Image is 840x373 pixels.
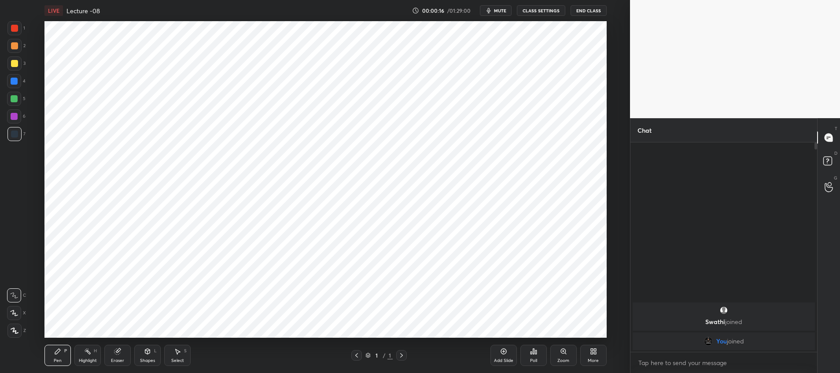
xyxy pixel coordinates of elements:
[7,74,26,88] div: 4
[154,349,157,353] div: L
[383,353,386,358] div: /
[111,358,124,363] div: Eraser
[727,338,744,345] span: joined
[140,358,155,363] div: Shapes
[64,349,67,353] div: P
[494,7,506,14] span: mute
[7,127,26,141] div: 7
[54,358,62,363] div: Pen
[834,175,837,181] p: G
[387,351,393,359] div: 1
[704,337,713,346] img: e60519a4c4f740609fbc41148676dd3d.jpg
[7,21,25,35] div: 1
[44,5,63,16] div: LIVE
[588,358,599,363] div: More
[7,39,26,53] div: 2
[725,317,742,326] span: joined
[94,349,97,353] div: H
[7,92,26,106] div: 5
[480,5,512,16] button: mute
[7,306,26,320] div: X
[517,5,565,16] button: CLASS SETTINGS
[171,358,184,363] div: Select
[835,125,837,132] p: T
[7,109,26,123] div: 6
[571,5,607,16] button: End Class
[530,358,537,363] div: Poll
[184,349,187,353] div: S
[494,358,513,363] div: Add Slide
[716,338,727,345] span: You
[630,119,659,142] p: Chat
[7,288,26,302] div: C
[719,306,728,315] img: default.png
[834,150,837,157] p: D
[557,358,569,363] div: Zoom
[630,301,817,352] div: grid
[372,353,381,358] div: 1
[66,7,100,15] h4: Lecture -08
[7,56,26,71] div: 3
[79,358,97,363] div: Highlight
[7,324,26,338] div: Z
[638,318,810,325] p: Swathi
